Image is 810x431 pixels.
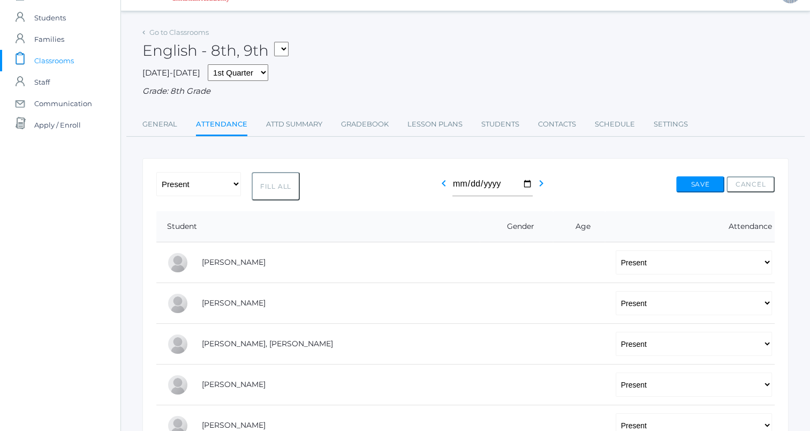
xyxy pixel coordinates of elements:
[538,114,576,135] a: Contacts
[654,114,688,135] a: Settings
[142,85,789,98] div: Grade: 8th Grade
[34,71,50,93] span: Staff
[676,176,724,192] button: Save
[196,114,247,137] a: Attendance
[34,50,74,71] span: Classrooms
[142,114,177,135] a: General
[34,28,64,50] span: Families
[605,211,775,242] th: Attendance
[480,211,554,242] th: Gender
[34,114,81,136] span: Apply / Enroll
[167,293,188,314] div: Eva Carr
[167,252,188,273] div: Pierce Brozek
[202,420,266,430] a: [PERSON_NAME]
[167,374,188,396] div: LaRae Erner
[149,28,209,36] a: Go to Classrooms
[535,182,548,192] a: chevron_right
[202,298,266,308] a: [PERSON_NAME]
[266,114,322,135] a: Attd Summary
[407,114,463,135] a: Lesson Plans
[726,176,775,192] button: Cancel
[481,114,519,135] a: Students
[34,93,92,114] span: Communication
[142,42,289,59] h2: English - 8th, 9th
[142,68,200,78] span: [DATE]-[DATE]
[437,182,450,192] a: chevron_left
[595,114,635,135] a: Schedule
[167,333,188,355] div: Presley Davenport
[535,177,548,190] i: chevron_right
[34,7,66,28] span: Students
[202,380,266,389] a: [PERSON_NAME]
[156,211,480,242] th: Student
[202,257,266,267] a: [PERSON_NAME]
[553,211,604,242] th: Age
[437,177,450,190] i: chevron_left
[202,339,333,348] a: [PERSON_NAME], [PERSON_NAME]
[341,114,389,135] a: Gradebook
[252,172,300,200] button: Fill All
